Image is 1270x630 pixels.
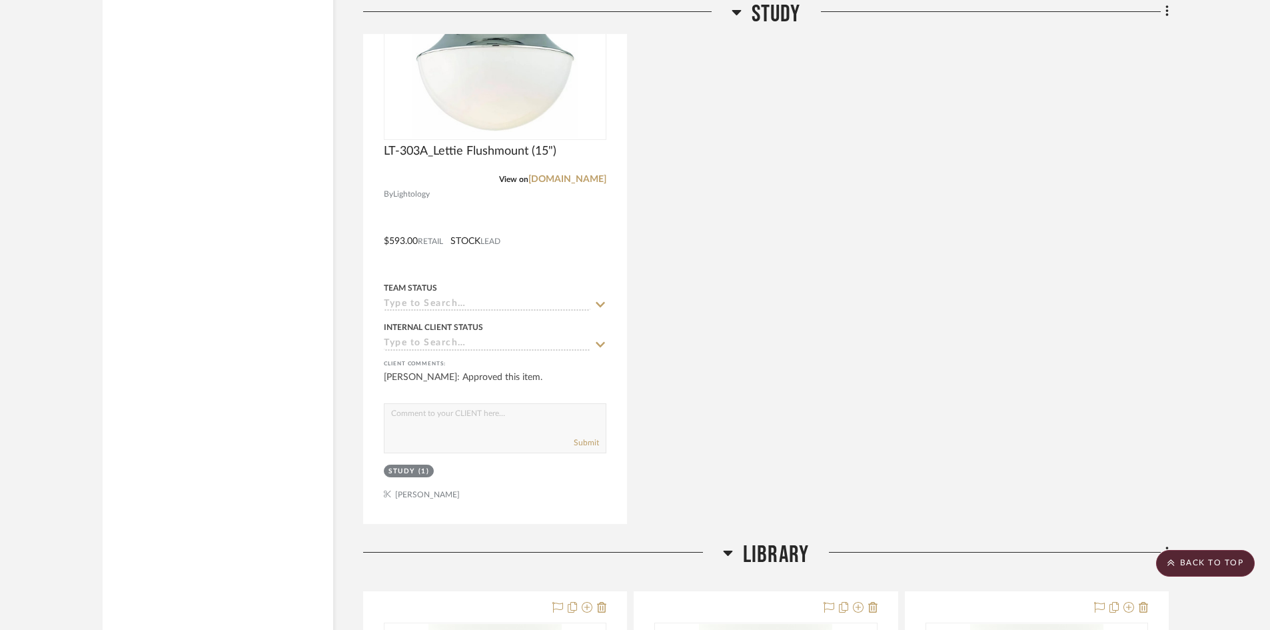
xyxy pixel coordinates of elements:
scroll-to-top-button: BACK TO TOP [1156,550,1255,577]
input: Type to Search… [384,299,590,311]
button: Submit [574,437,599,449]
div: Team Status [384,282,437,294]
div: Study [388,467,415,477]
span: Library [743,541,809,569]
span: By [384,188,393,201]
div: [PERSON_NAME]: Approved this item. [384,371,606,397]
div: (1) [418,467,430,477]
input: Type to Search… [384,338,590,351]
span: View on [499,175,528,183]
div: Internal Client Status [384,321,483,333]
a: [DOMAIN_NAME] [528,175,606,184]
span: LT-303A_Lettie Flushmount (15") [384,144,556,159]
span: Lightology [393,188,430,201]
